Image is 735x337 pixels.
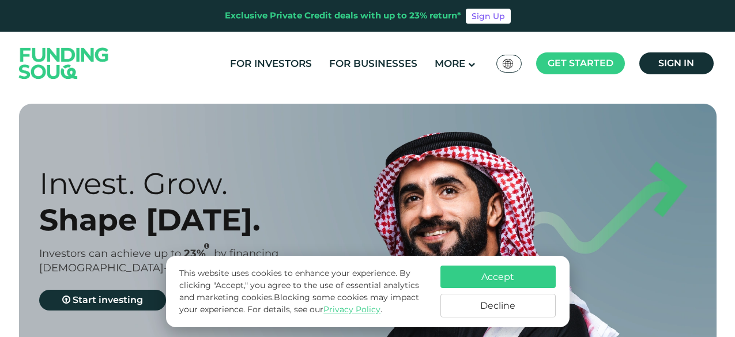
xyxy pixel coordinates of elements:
[326,54,420,73] a: For Businesses
[225,9,461,22] div: Exclusive Private Credit deals with up to 23% return*
[204,243,209,249] i: 23% IRR (expected) ~ 15% Net yield (expected)
[639,52,714,74] a: Sign in
[247,304,382,315] span: For details, see our .
[39,165,388,202] div: Invest. Grow.
[658,58,694,69] span: Sign in
[184,247,214,260] span: 23%
[323,304,380,315] a: Privacy Policy
[7,34,120,92] img: Logo
[227,54,315,73] a: For Investors
[466,9,511,24] a: Sign Up
[548,58,613,69] span: Get started
[440,294,556,317] button: Decline
[39,202,388,238] div: Shape [DATE].
[503,59,513,69] img: SA Flag
[435,58,465,69] span: More
[440,266,556,288] button: Accept
[179,267,428,316] p: This website uses cookies to enhance your experience. By clicking "Accept," you agree to the use ...
[73,294,143,305] span: Start investing
[179,292,419,315] span: Blocking some cookies may impact your experience.
[39,290,166,311] a: Start investing
[39,247,283,274] span: by financing [DEMOGRAPHIC_DATA]-compliant businesses.
[39,247,181,260] span: Investors can achieve up to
